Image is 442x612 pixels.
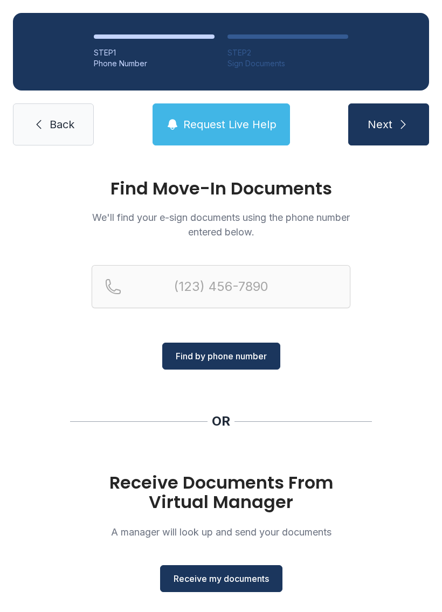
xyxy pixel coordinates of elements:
[227,47,348,58] div: STEP 2
[227,58,348,69] div: Sign Documents
[176,350,267,363] span: Find by phone number
[92,210,350,239] p: We'll find your e-sign documents using the phone number entered below.
[92,265,350,308] input: Reservation phone number
[94,58,215,69] div: Phone Number
[368,117,392,132] span: Next
[92,525,350,539] p: A manager will look up and send your documents
[174,572,269,585] span: Receive my documents
[94,47,215,58] div: STEP 1
[183,117,277,132] span: Request Live Help
[92,473,350,512] h1: Receive Documents From Virtual Manager
[50,117,74,132] span: Back
[92,180,350,197] h1: Find Move-In Documents
[212,413,230,430] div: OR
